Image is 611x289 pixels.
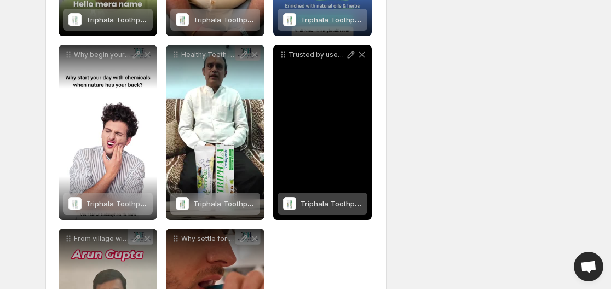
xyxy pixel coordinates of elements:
span: Triphala Toothpaste - SLS-Free [301,199,408,208]
img: Triphala Toothpaste - SLS-Free [283,197,296,210]
span: Triphala Toothpaste - SLS-Free [193,15,301,24]
p: From village wisdom to modern wellness When youve tried it all chemical-loaded brands dry herbal ... [74,234,131,243]
img: Triphala Toothpaste - SLS-Free [283,13,296,26]
div: Trusted by users Backed by real results When it comes to oral health word of mouth means everythi... [273,45,372,220]
div: Why begin your day with chemicals when [DEMOGRAPHIC_DATA] offers a purer path Upgrade your routin... [59,45,157,220]
img: Triphala Toothpaste - SLS-Free [176,197,189,210]
p: Healthy Teeth Healthy Body [PERSON_NAME] 51 struggled with tooth sensitivity for yearseven big-na... [181,50,238,59]
img: Triphala Toothpaste - SLS-Free [68,13,82,26]
p: Why settle for chemicals when you can have natures touch [PERSON_NAME] Triphala Toothpaste is you... [181,234,238,243]
span: Triphala Toothpaste - SLS-Free [86,199,194,208]
span: Triphala Toothpaste - SLS-Free [86,15,194,24]
p: Trusted by users Backed by real results When it comes to oral health word of mouth means everythi... [289,50,345,59]
span: Triphala Toothpaste - SLS-Free [301,15,408,24]
img: Triphala Toothpaste - SLS-Free [68,197,82,210]
a: Open chat [574,252,603,281]
img: Triphala Toothpaste - SLS-Free [176,13,189,26]
div: Healthy Teeth Healthy Body [PERSON_NAME] 51 struggled with tooth sensitivity for yearseven big-na... [166,45,264,220]
p: Why begin your day with chemicals when [DEMOGRAPHIC_DATA] offers a purer path Upgrade your routin... [74,50,131,59]
span: Triphala Toothpaste - SLS-Free [193,199,301,208]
